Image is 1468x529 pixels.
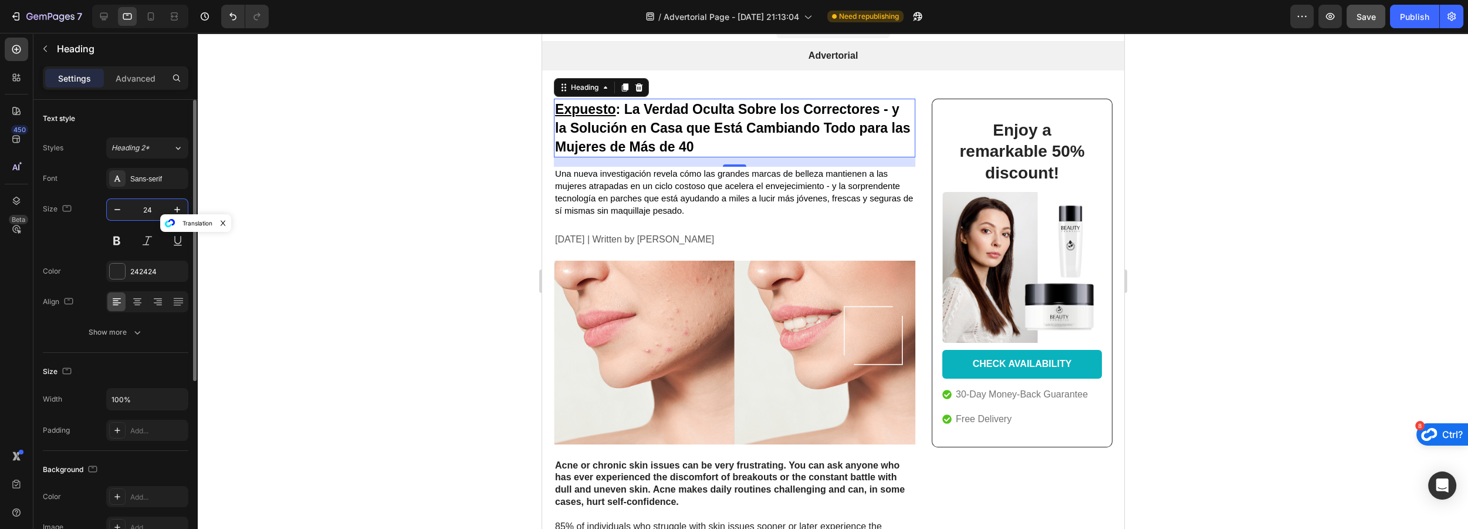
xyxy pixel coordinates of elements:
p: Settings [58,72,91,85]
div: Show more [89,326,143,338]
input: Auto [107,389,188,410]
div: Align [43,294,76,310]
button: Publish [1390,5,1439,28]
button: Heading 2* [106,137,188,159]
div: Add... [130,426,185,436]
div: Size [43,201,74,217]
span: Heading 2* [111,143,150,153]
div: Width [43,394,62,405]
div: 450 [11,125,28,134]
div: Styles [43,143,63,153]
div: Padding [43,425,70,436]
div: Publish [1400,11,1429,23]
div: Beta [9,215,28,224]
p: Free Delivery [414,379,546,393]
button: Save [1347,5,1385,28]
h2: Enjoy a remarkable 50% discount! [412,86,548,152]
div: Background [43,462,100,478]
iframe: Design area [542,33,1124,529]
div: Text style [43,113,75,124]
div: CHECK AVAILABILITY [431,325,530,338]
img: gempages_432750572815254551-679049fa-b23a-4d8f-a8c5-a02a3e0c2301.png [400,159,560,310]
div: Color [43,491,61,502]
div: Sans-serif [130,174,185,184]
div: Undo/Redo [221,5,269,28]
a: CHECK AVAILABILITY [400,317,560,346]
div: Add... [130,492,185,503]
p: Heading [57,42,184,56]
p: 30-Day Money-Back Guarantee [414,355,546,369]
strong: Acne or chronic skin issues can be very frustrating. You can ask anyone who has ever experienced ... [13,427,363,474]
p: Advanced [116,72,155,85]
div: Open Intercom Messenger [1428,471,1456,500]
div: 242424 [130,267,185,277]
p: 7 [77,9,82,23]
span: Advertorial Page - [DATE] 21:13:04 [664,11,799,23]
span: / [658,11,661,23]
button: Show more [43,322,188,343]
span: Save [1357,12,1376,22]
button: 7 [5,5,87,28]
div: Color [43,266,61,277]
span: Need republishing [839,11,899,22]
div: Size [43,364,74,380]
div: Font [43,173,57,184]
